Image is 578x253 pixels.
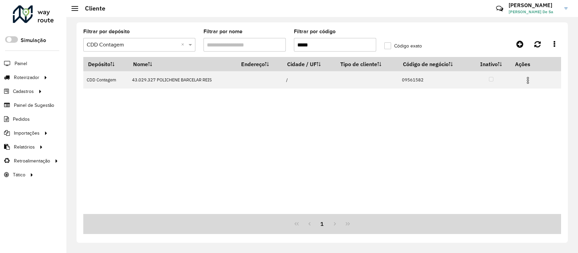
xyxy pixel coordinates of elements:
td: 43.029.327 POLICHENE BARCELAR REIS [129,71,237,89]
span: Relatórios [14,143,35,151]
th: Endereço [236,57,282,71]
span: Importações [14,130,40,137]
label: Código exato [384,42,422,50]
span: Painel [15,60,27,67]
h3: [PERSON_NAME] [509,2,559,8]
th: Inativo [472,57,510,71]
span: Retroalimentação [14,157,50,164]
label: Filtrar por código [294,27,336,36]
th: Nome [129,57,237,71]
td: 09561582 [398,71,472,89]
h2: Cliente [78,5,105,12]
a: Contato Rápido [492,1,507,16]
span: [PERSON_NAME] De Sa [509,9,559,15]
span: Roteirizador [14,74,39,81]
th: Depósito [83,57,129,71]
td: CDD Contagem [83,71,129,89]
th: Cidade / UF [282,57,336,71]
td: / [282,71,336,89]
span: Clear all [181,41,187,49]
th: Ações [510,57,551,71]
label: Filtrar por nome [204,27,242,36]
label: Simulação [21,36,46,44]
span: Cadastros [13,88,34,95]
span: Painel de Sugestão [14,102,54,109]
th: Código de negócio [398,57,472,71]
label: Filtrar por depósito [83,27,130,36]
span: Pedidos [13,116,30,123]
span: Tático [13,171,25,178]
th: Tipo de cliente [336,57,399,71]
button: 1 [316,217,329,230]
